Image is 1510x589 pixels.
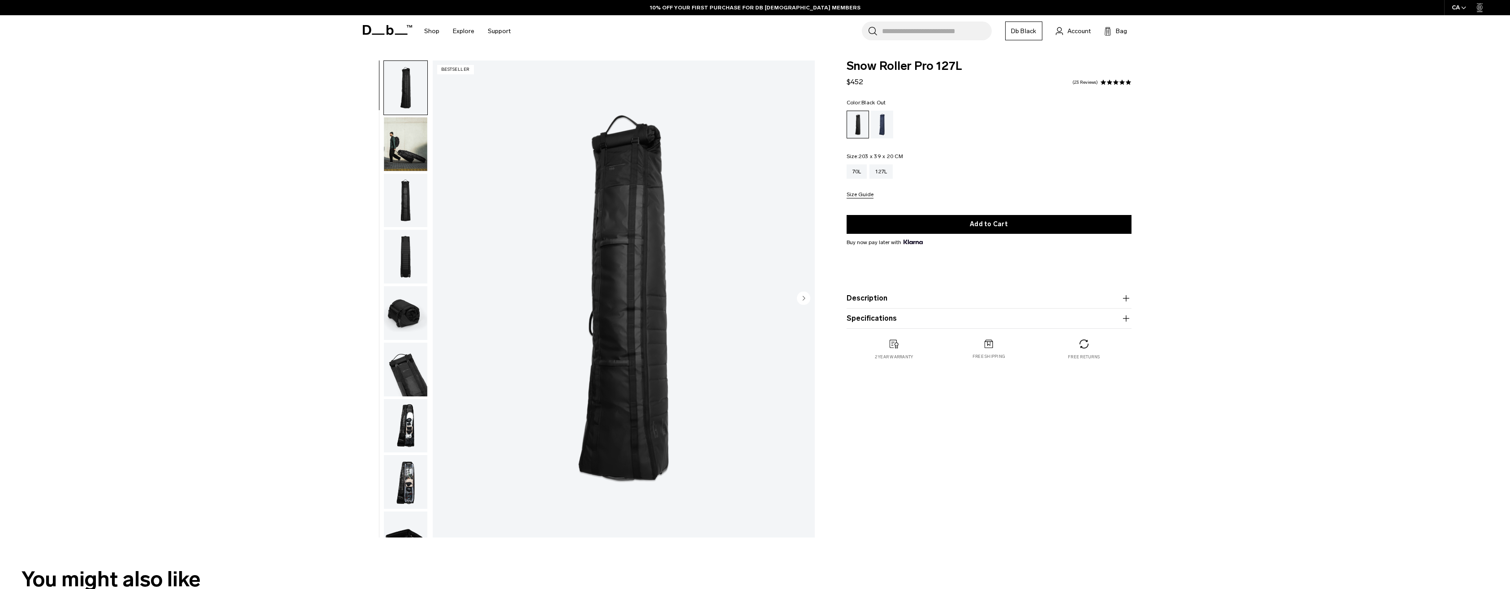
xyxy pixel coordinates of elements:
button: Specifications [847,313,1131,324]
button: Snow_roller_pro_black_out_new_db10.png [383,117,428,172]
img: Snow_roller_pro_black_out_new_db10.png [384,117,427,171]
li: 1 / 10 [433,60,815,537]
img: Snow_roller_pro_black_out_new_db8.png [384,230,427,284]
legend: Color: [847,100,886,105]
button: Size Guide [847,192,873,198]
span: Buy now pay later with [847,238,923,246]
a: 70L [847,164,867,179]
img: Snow_roller_pro_black_out_new_db7.png [384,286,427,340]
a: 10% OFF YOUR FIRST PURCHASE FOR DB [DEMOGRAPHIC_DATA] MEMBERS [650,4,860,12]
span: Bag [1116,26,1127,36]
img: Snow_roller_pro_black_out_new_db2.png [384,455,427,509]
img: {"height" => 20, "alt" => "Klarna"} [903,240,923,244]
a: Shop [424,15,439,47]
button: Snow_roller_pro_black_out_new_db1.png [383,60,428,115]
img: Snow_roller_pro_black_out_new_db3.png [384,343,427,396]
span: $452 [847,77,863,86]
button: Snow_roller_pro_black_out_new_db9.png [383,173,428,228]
a: 127L [869,164,893,179]
span: 203 x 39 x 20 CM [859,153,903,159]
button: Add to Cart [847,215,1131,234]
button: Snow_roller_pro_black_out_new_db5.png [383,399,428,453]
button: Snow_roller_pro_black_out_new_db2.png [383,455,428,509]
button: Snow_roller_pro_black_out_new_db7.png [383,286,428,340]
img: Snow_roller_pro_black_out_new_db5.png [384,399,427,453]
button: Bag [1104,26,1127,36]
a: Db Black [1005,21,1042,40]
p: Bestseller [437,65,474,74]
span: Snow Roller Pro 127L [847,60,1131,72]
span: Account [1067,26,1091,36]
img: Snow_roller_pro_black_out_new_db4.png [384,512,427,565]
a: Explore [453,15,474,47]
p: Free shipping [972,353,1005,360]
a: Account [1056,26,1091,36]
button: Snow_roller_pro_black_out_new_db4.png [383,511,428,566]
p: Free returns [1068,354,1100,360]
a: Blue Hour [871,111,893,138]
button: Next slide [797,291,810,306]
span: Black Out [861,99,886,106]
img: Snow_roller_pro_black_out_new_db9.png [384,174,427,228]
a: Support [488,15,511,47]
a: 23 reviews [1072,80,1098,85]
nav: Main Navigation [417,15,517,47]
legend: Size: [847,154,903,159]
button: Snow_roller_pro_black_out_new_db8.png [383,229,428,284]
img: Snow_roller_pro_black_out_new_db1.png [433,60,815,537]
img: Snow_roller_pro_black_out_new_db1.png [384,61,427,115]
a: Black Out [847,111,869,138]
button: Snow_roller_pro_black_out_new_db3.png [383,342,428,397]
p: 2 year warranty [875,354,913,360]
button: Description [847,293,1131,304]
